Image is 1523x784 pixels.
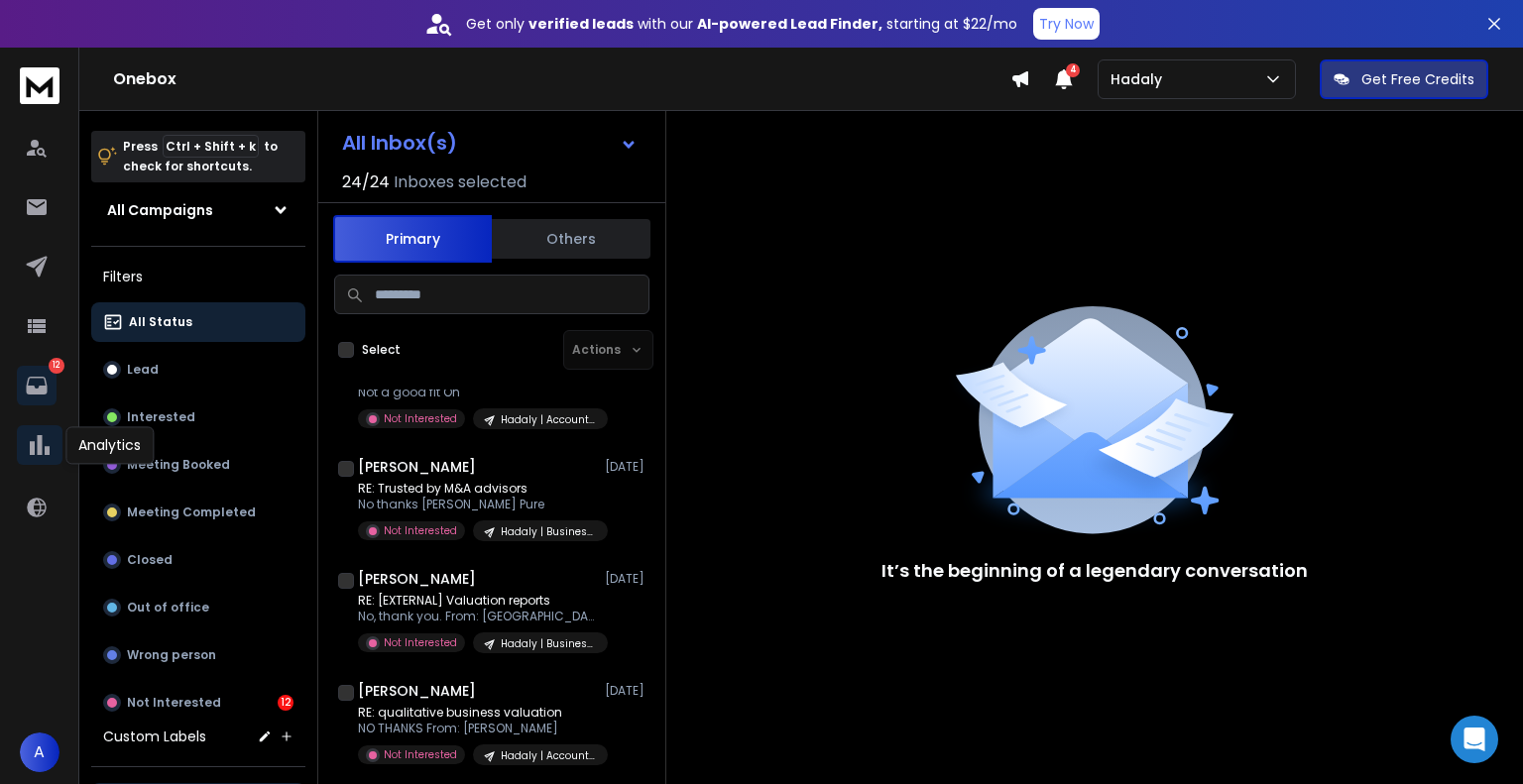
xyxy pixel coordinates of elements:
[358,681,476,701] h1: [PERSON_NAME]
[333,215,492,263] button: Primary
[91,635,305,675] button: Wrong person
[91,263,305,290] h3: Filters
[466,14,1017,34] p: Get only with our starting at $22/mo
[358,385,596,400] p: Not a good fit On
[384,635,457,650] p: Not Interested
[91,540,305,580] button: Closed
[697,14,882,34] strong: AI-powered Lead Finder,
[127,552,173,568] p: Closed
[358,497,596,512] p: No thanks [PERSON_NAME] Pure
[384,411,457,426] p: Not Interested
[358,593,596,609] p: RE: [EXTERNAL] Valuation reports
[17,366,57,405] a: 12
[113,67,1010,91] h1: Onebox
[394,170,527,194] h3: Inboxes selected
[501,412,596,427] p: Hadaly | Accounting
[358,721,596,736] p: NO THANKS From: [PERSON_NAME]
[501,748,596,763] p: Hadaly | Accounting
[605,683,649,699] p: [DATE]
[91,190,305,230] button: All Campaigns
[91,302,305,342] button: All Status
[278,695,293,711] div: 12
[605,459,649,475] p: [DATE]
[123,137,278,176] p: Press to check for shortcuts.
[358,481,596,497] p: RE: Trusted by M&A advisors
[384,523,457,538] p: Not Interested
[342,170,390,194] span: 24 / 24
[49,358,64,374] p: 12
[107,200,213,220] h1: All Campaigns
[528,14,634,34] strong: verified leads
[1361,69,1474,89] p: Get Free Credits
[20,732,59,772] button: A
[881,557,1308,585] p: It’s the beginning of a legendary conversation
[91,397,305,437] button: Interested
[163,135,259,158] span: Ctrl + Shift + k
[127,600,209,616] p: Out of office
[1111,69,1170,89] p: Hadaly
[103,727,206,746] h3: Custom Labels
[127,695,221,711] p: Not Interested
[91,445,305,485] button: Meeting Booked
[1320,59,1488,99] button: Get Free Credits
[1451,716,1498,763] div: Open Intercom Messenger
[358,609,596,624] p: No, thank you. From: [GEOGRAPHIC_DATA]
[127,362,159,378] p: Lead
[91,493,305,532] button: Meeting Completed
[127,504,256,520] p: Meeting Completed
[501,524,596,539] p: Hadaly | Business Advisors and M&A
[605,571,649,587] p: [DATE]
[358,457,476,477] h1: [PERSON_NAME]
[326,123,653,163] button: All Inbox(s)
[1039,14,1094,34] p: Try Now
[501,636,596,651] p: Hadaly | Business Advisors and M&A
[384,747,457,762] p: Not Interested
[127,457,230,473] p: Meeting Booked
[129,314,192,330] p: All Status
[358,569,476,589] h1: [PERSON_NAME]
[1033,8,1100,40] button: Try Now
[91,683,305,723] button: Not Interested12
[362,342,401,358] label: Select
[358,705,596,721] p: RE: qualitative business valuation
[91,588,305,627] button: Out of office
[492,217,650,261] button: Others
[127,647,216,663] p: Wrong person
[20,67,59,104] img: logo
[65,426,154,464] div: Analytics
[91,350,305,390] button: Lead
[1066,63,1080,77] span: 4
[342,133,457,153] h1: All Inbox(s)
[127,409,195,425] p: Interested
